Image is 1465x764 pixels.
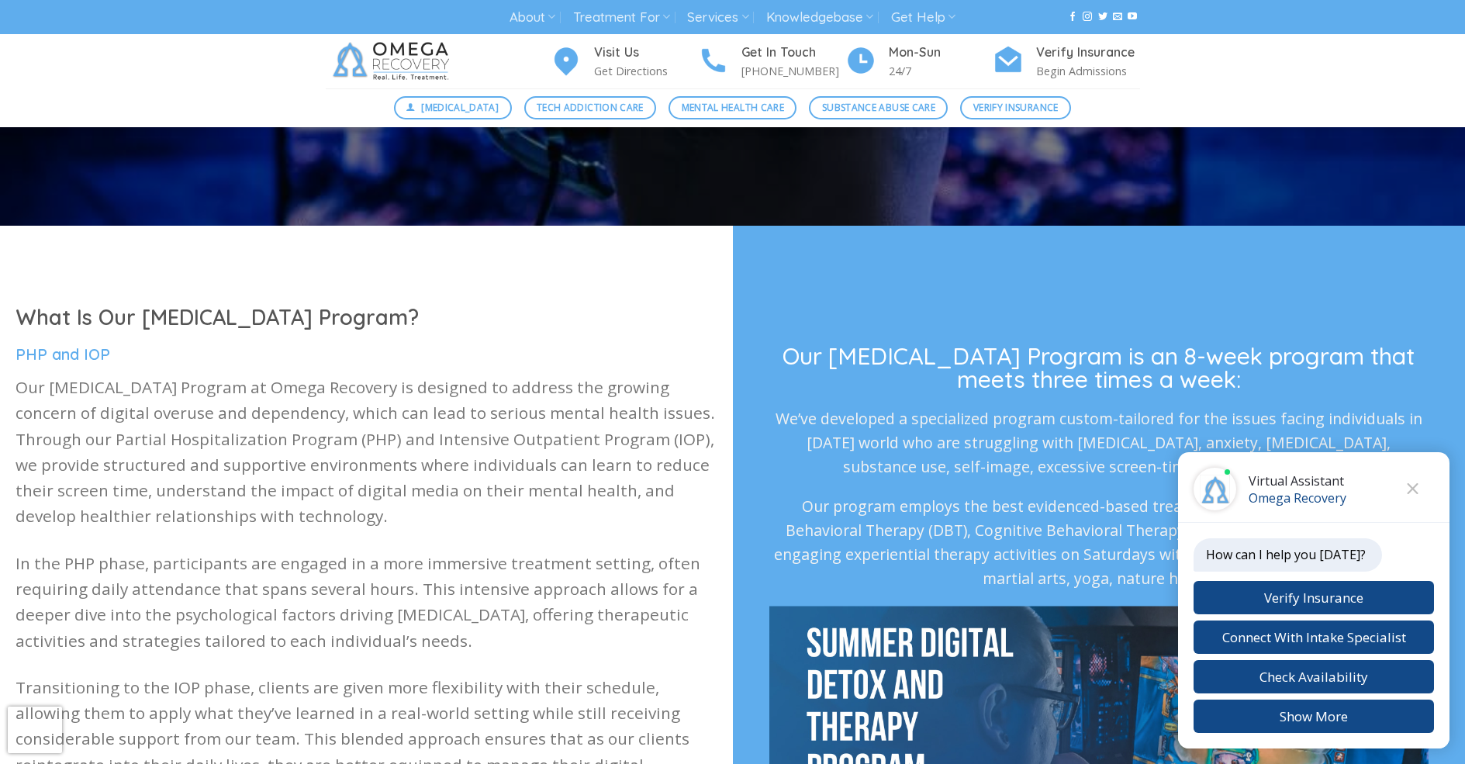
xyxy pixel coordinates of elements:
[1128,12,1137,22] a: Follow on YouTube
[741,62,845,80] p: [PHONE_NUMBER]
[769,494,1429,591] p: Our program employs the best evidenced-based treatment and includes Dialectical Behavioral Therap...
[16,551,717,654] p: In the PHP phase, participants are engaged in a more immersive treatment setting, often requiring...
[766,3,873,32] a: Knowledgebase
[669,96,796,119] a: Mental Health Care
[698,43,845,81] a: Get In Touch [PHONE_NUMBER]
[573,3,670,32] a: Treatment For
[1068,12,1077,22] a: Follow on Facebook
[16,375,717,530] p: Our [MEDICAL_DATA] Program at Omega Recovery is designed to address the growing concern of digita...
[326,34,461,88] img: Omega Recovery
[973,100,1059,115] span: Verify Insurance
[682,100,784,115] span: Mental Health Care
[891,3,955,32] a: Get Help
[16,304,717,331] h1: What Is Our [MEDICAL_DATA] Program?
[741,43,845,63] h4: Get In Touch
[1036,43,1140,63] h4: Verify Insurance
[889,62,993,80] p: 24/7
[1113,12,1122,22] a: Send us an email
[510,3,555,32] a: About
[524,96,657,119] a: Tech Addiction Care
[687,3,748,32] a: Services
[1083,12,1092,22] a: Follow on Instagram
[551,43,698,81] a: Visit Us Get Directions
[1098,12,1107,22] a: Follow on Twitter
[809,96,948,119] a: Substance Abuse Care
[594,62,698,80] p: Get Directions
[594,43,698,63] h4: Visit Us
[993,43,1140,81] a: Verify Insurance Begin Admissions
[769,406,1429,479] p: We’ve developed a specialized program custom-tailored for the issues facing individuals in [DATE]...
[421,100,499,115] span: [MEDICAL_DATA]
[1036,62,1140,80] p: Begin Admissions
[889,43,993,63] h4: Mon-Sun
[769,344,1429,391] h3: Our [MEDICAL_DATA] Program is an 8-week program that meets three times a week:
[537,100,644,115] span: Tech Addiction Care
[394,96,512,119] a: [MEDICAL_DATA]
[16,344,110,364] span: PHP and IOP
[960,96,1071,119] a: Verify Insurance
[822,100,935,115] span: Substance Abuse Care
